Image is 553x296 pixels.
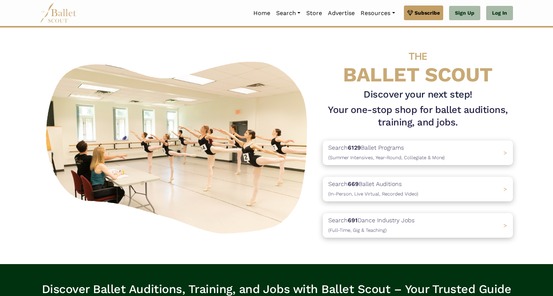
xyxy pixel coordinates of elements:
a: Search691Dance Industry Jobs(Full-Time, Gig & Teaching) > [323,213,513,238]
a: Search669Ballet Auditions(In-Person, Live Virtual, Recorded Video) > [323,177,513,201]
h3: Discover your next step! [323,88,513,101]
a: Sign Up [449,6,480,21]
a: Log In [486,6,513,21]
a: Search6129Ballet Programs(Summer Intensives, Year-Round, Collegiate & More)> [323,140,513,165]
span: (Summer Intensives, Year-Round, Collegiate & More) [328,155,445,160]
p: Search Dance Industry Jobs [328,216,415,234]
h4: BALLET SCOUT [323,42,513,85]
span: Subscribe [415,9,440,17]
p: Search Ballet Programs [328,143,445,162]
h1: Your one-stop shop for ballet auditions, training, and jobs. [323,104,513,129]
b: 691 [348,217,358,224]
a: Subscribe [404,6,443,20]
span: > [503,149,507,156]
span: THE [409,50,427,62]
a: Search [273,6,303,21]
p: Search Ballet Auditions [328,179,418,198]
a: Home [250,6,273,21]
span: > [503,222,507,229]
img: gem.svg [407,9,413,17]
a: Resources [358,6,398,21]
span: (In-Person, Live Virtual, Recorded Video) [328,191,418,197]
b: 6129 [348,144,361,151]
a: Advertise [325,6,358,21]
img: A group of ballerinas talking to each other in a ballet studio [40,54,317,238]
span: > [503,186,507,193]
a: Store [303,6,325,21]
span: (Full-Time, Gig & Teaching) [328,227,387,233]
b: 669 [348,180,359,187]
